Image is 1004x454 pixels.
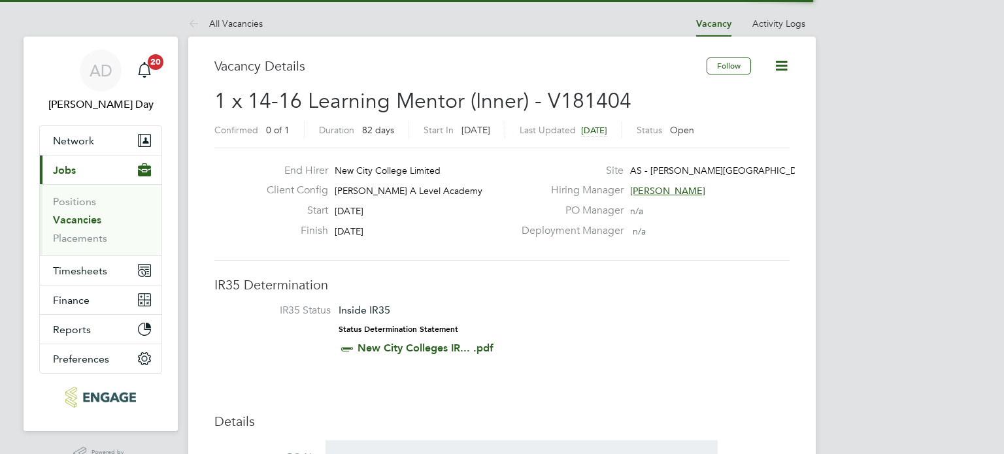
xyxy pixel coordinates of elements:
div: Jobs [40,184,161,255]
span: Finance [53,294,90,306]
button: Jobs [40,155,161,184]
span: Preferences [53,353,109,365]
a: New City Colleges IR... .pdf [358,342,494,354]
span: [DATE] [461,124,490,136]
label: Deployment Manager [514,224,624,238]
strong: Status Determination Statement [339,325,458,334]
span: n/a [630,205,643,217]
label: Client Config [256,184,328,197]
a: Positions [53,195,96,208]
a: Go to home page [39,387,162,408]
span: AD [90,62,112,79]
span: Jobs [53,164,76,176]
span: 1 x 14-16 Learning Mentor (Inner) - V181404 [214,88,631,114]
label: Start In [424,124,454,136]
label: Last Updated [520,124,576,136]
label: PO Manager [514,204,624,218]
span: 20 [148,54,163,70]
button: Reports [40,315,161,344]
a: Activity Logs [752,18,805,29]
span: n/a [633,225,646,237]
a: Placements [53,232,107,244]
button: Follow [707,57,751,74]
span: Amie Day [39,97,162,112]
label: Duration [319,124,354,136]
h3: Vacancy Details [214,57,707,74]
span: Inside IR35 [339,304,390,316]
span: New City College Limited [335,165,441,176]
label: Finish [256,224,328,238]
span: 0 of 1 [266,124,290,136]
label: Hiring Manager [514,184,624,197]
span: 82 days [362,124,394,136]
label: End Hirer [256,164,328,178]
span: Open [670,124,694,136]
button: Network [40,126,161,155]
label: Status [637,124,662,136]
span: AS - [PERSON_NAME][GEOGRAPHIC_DATA] [630,165,817,176]
span: [DATE] [335,205,363,217]
a: Vacancies [53,214,101,226]
span: [PERSON_NAME] A Level Academy [335,185,482,197]
label: Start [256,204,328,218]
label: Confirmed [214,124,258,136]
button: Finance [40,285,161,314]
button: Preferences [40,344,161,373]
img: morganhunt-logo-retina.png [65,387,135,408]
a: AD[PERSON_NAME] Day [39,50,162,112]
a: Vacancy [696,18,731,29]
span: [DATE] [335,225,363,237]
span: Network [53,135,94,147]
label: Site [514,164,624,178]
button: Timesheets [40,256,161,285]
a: All Vacancies [188,18,263,29]
label: IR35 Status [227,304,331,317]
span: Reports [53,323,91,336]
span: [PERSON_NAME] [630,185,705,197]
span: Timesheets [53,265,107,277]
nav: Main navigation [24,37,178,431]
a: 20 [131,50,158,91]
h3: IR35 Determination [214,276,790,293]
h3: Details [214,413,790,430]
span: [DATE] [581,125,607,136]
